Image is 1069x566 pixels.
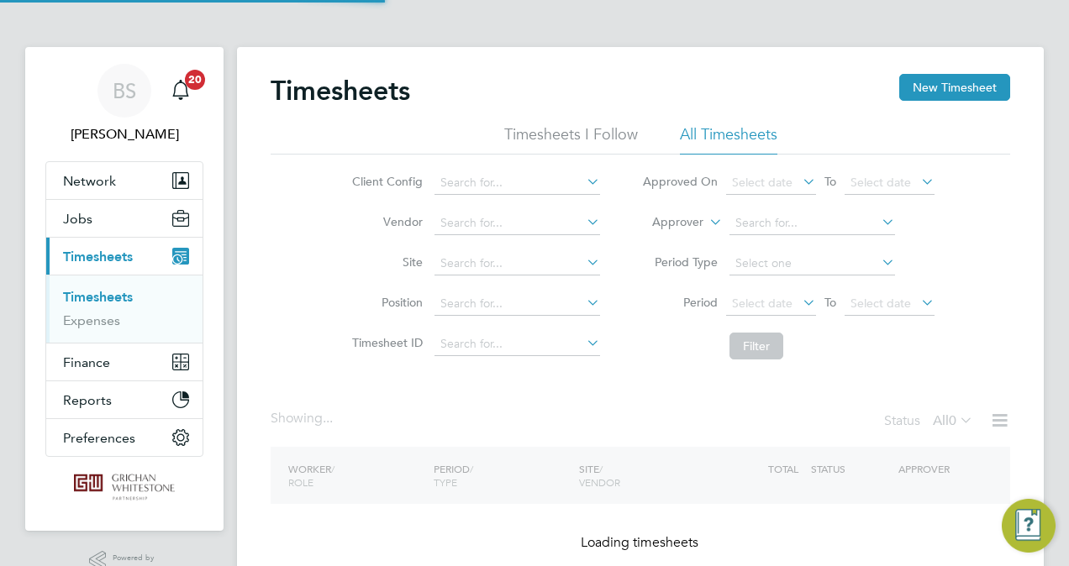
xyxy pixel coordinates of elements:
[1002,499,1056,553] button: Engage Resource Center
[732,175,793,190] span: Select date
[504,124,638,155] li: Timesheets I Follow
[642,295,718,310] label: Period
[850,175,911,190] span: Select date
[884,410,977,433] div: Status
[819,291,841,313] span: To
[729,333,783,359] button: Filter
[185,70,205,90] span: 20
[434,171,600,195] input: Search for...
[63,354,110,370] span: Finance
[933,412,973,429] label: All
[63,430,135,446] span: Preferences
[46,275,203,343] div: Timesheets
[732,296,793,311] span: Select date
[45,64,203,144] a: BS[PERSON_NAME]
[271,74,410,107] h2: Timesheets
[347,295,423,310] label: Position
[45,124,203,144] span: Brittany Seabrook
[949,412,956,429] span: 0
[113,80,136,102] span: BS
[164,64,197,118] a: 20
[323,410,333,427] span: ...
[63,173,116,189] span: Network
[819,170,841,192] span: To
[63,392,112,408] span: Reports
[642,174,718,189] label: Approved On
[25,47,224,531] nav: Main navigation
[434,333,600,356] input: Search for...
[347,254,423,270] label: Site
[63,211,92,227] span: Jobs
[347,174,423,189] label: Client Config
[347,214,423,229] label: Vendor
[434,212,600,235] input: Search for...
[46,238,203,275] button: Timesheets
[63,289,133,305] a: Timesheets
[347,335,423,350] label: Timesheet ID
[46,200,203,237] button: Jobs
[850,296,911,311] span: Select date
[899,74,1010,101] button: New Timesheet
[680,124,777,155] li: All Timesheets
[45,474,203,500] a: Go to home page
[729,212,895,235] input: Search for...
[113,551,160,565] span: Powered by
[46,381,203,418] button: Reports
[74,474,174,500] img: grichanwhitestone-logo-retina.png
[46,343,203,380] button: Finance
[729,252,895,275] input: Select one
[642,254,718,270] label: Period Type
[63,249,133,265] span: Timesheets
[46,419,203,456] button: Preferences
[46,162,203,199] button: Network
[434,292,600,316] input: Search for...
[271,410,336,427] div: Showing
[628,214,703,231] label: Approver
[434,252,600,275] input: Search for...
[63,312,120,328] a: Expenses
